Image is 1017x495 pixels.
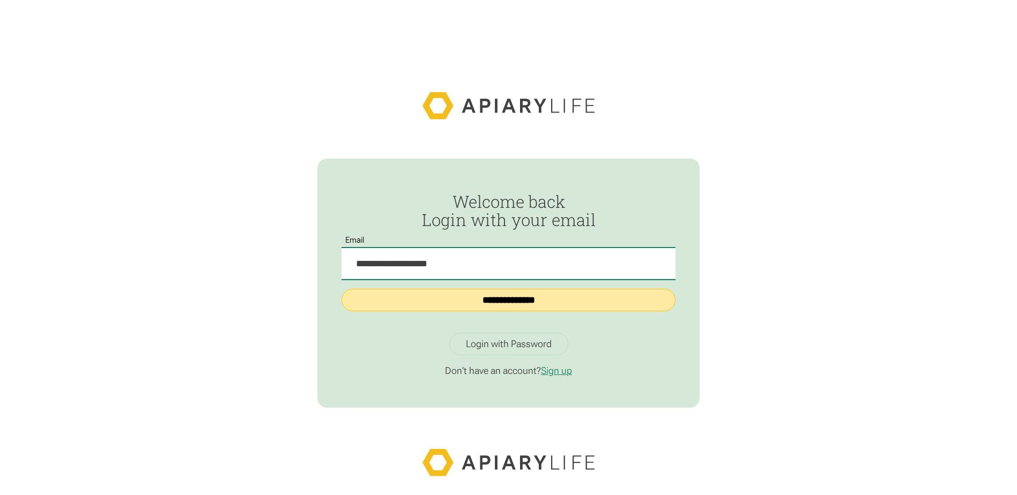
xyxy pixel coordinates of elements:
form: Passwordless Login [342,192,675,324]
div: Login with Password [466,338,552,350]
h2: Welcome back Login with your email [342,192,675,229]
a: Sign up [541,365,572,376]
p: Don't have an account? [342,365,675,377]
label: Email [342,236,368,245]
